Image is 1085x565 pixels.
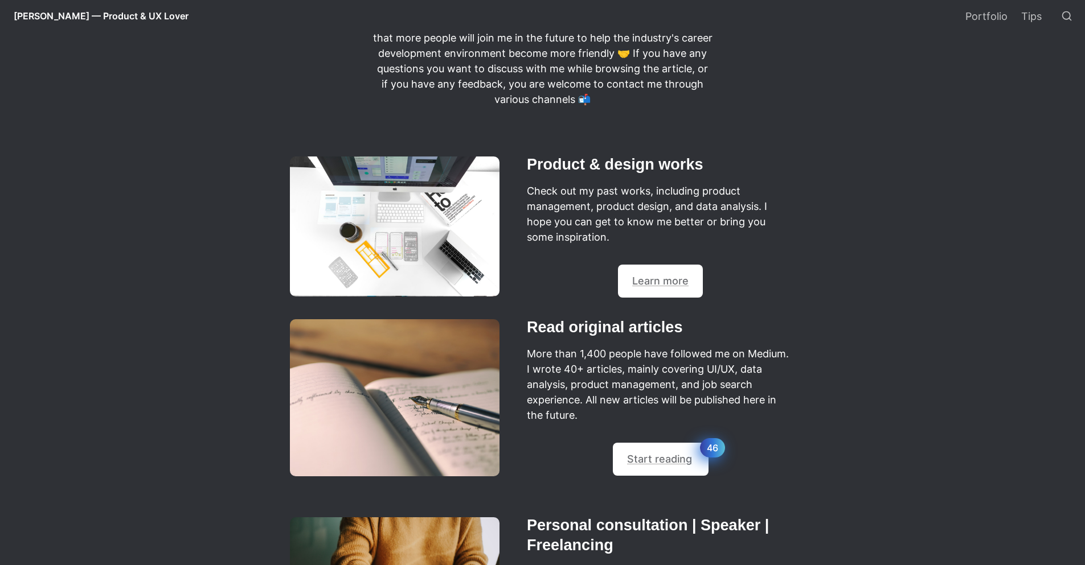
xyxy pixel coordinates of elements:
[526,514,796,557] h2: Personal consultation | Speaker | Freelancing
[526,153,796,176] h2: Product & design works
[290,156,499,296] img: image
[632,275,689,287] a: Learn more
[14,10,189,22] span: [PERSON_NAME] — Product & UX Lover
[526,344,796,424] p: More than 1,400 people have followed me on Medium. I wrote 40+ articles, mainly covering UI/UX, d...
[290,319,499,477] img: image
[627,453,692,465] a: Start reading
[526,182,796,246] p: Check out my past works, including product management, product design, and data analysis. I hope ...
[526,316,796,339] h2: Read original articles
